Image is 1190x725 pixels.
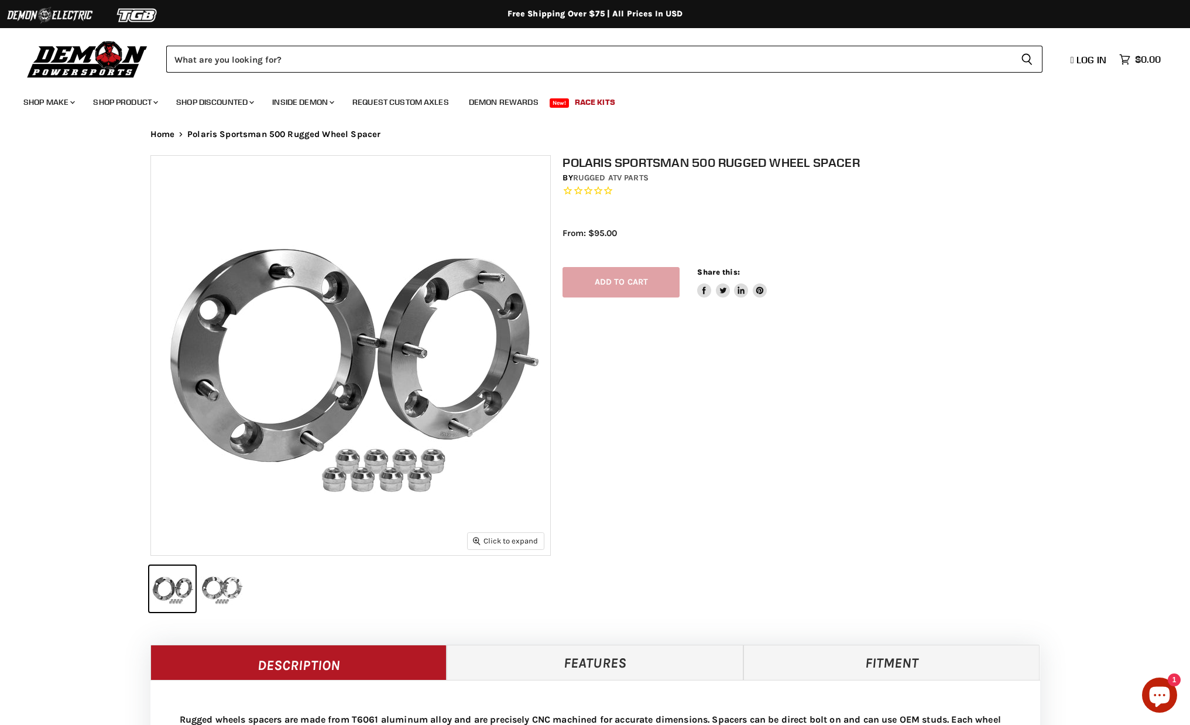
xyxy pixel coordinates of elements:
[187,129,380,139] span: Polaris Sportsman 500 Rugged Wheel Spacer
[563,172,1052,184] div: by
[84,90,165,114] a: Shop Product
[563,155,1052,170] h1: Polaris Sportsman 500 Rugged Wheel Spacer
[15,86,1158,114] ul: Main menu
[447,645,743,680] a: Features
[1076,54,1106,66] span: Log in
[563,185,1052,197] span: Rated 0.0 out of 5 stars 0 reviews
[149,566,196,612] button: Polaris Sportsman 500 Rugged Wheel Spacer thumbnail
[473,536,538,545] span: Click to expand
[127,129,1064,139] nav: Breadcrumbs
[23,38,152,80] img: Demon Powersports
[1065,54,1113,65] a: Log in
[697,268,739,276] span: Share this:
[550,98,570,108] span: New!
[263,90,341,114] a: Inside Demon
[460,90,547,114] a: Demon Rewards
[1135,54,1161,65] span: $0.00
[344,90,458,114] a: Request Custom Axles
[563,228,617,238] span: From: $95.00
[573,173,649,183] a: Rugged ATV Parts
[1113,51,1167,68] a: $0.00
[94,4,181,26] img: TGB Logo 2
[15,90,82,114] a: Shop Make
[167,90,261,114] a: Shop Discounted
[566,90,624,114] a: Race Kits
[1138,678,1181,716] inbox-online-store-chat: Shopify online store chat
[150,645,447,680] a: Description
[697,267,767,298] aside: Share this:
[166,46,1011,73] input: Search
[127,9,1064,19] div: Free Shipping Over $75 | All Prices In USD
[199,566,245,612] button: Polaris Sportsman 500 Rugged Wheel Spacer thumbnail
[166,46,1042,73] form: Product
[743,645,1040,680] a: Fitment
[151,156,550,555] img: Polaris Sportsman 500 Rugged Wheel Spacer
[6,4,94,26] img: Demon Electric Logo 2
[1011,46,1042,73] button: Search
[468,533,544,549] button: Click to expand
[150,129,175,139] a: Home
